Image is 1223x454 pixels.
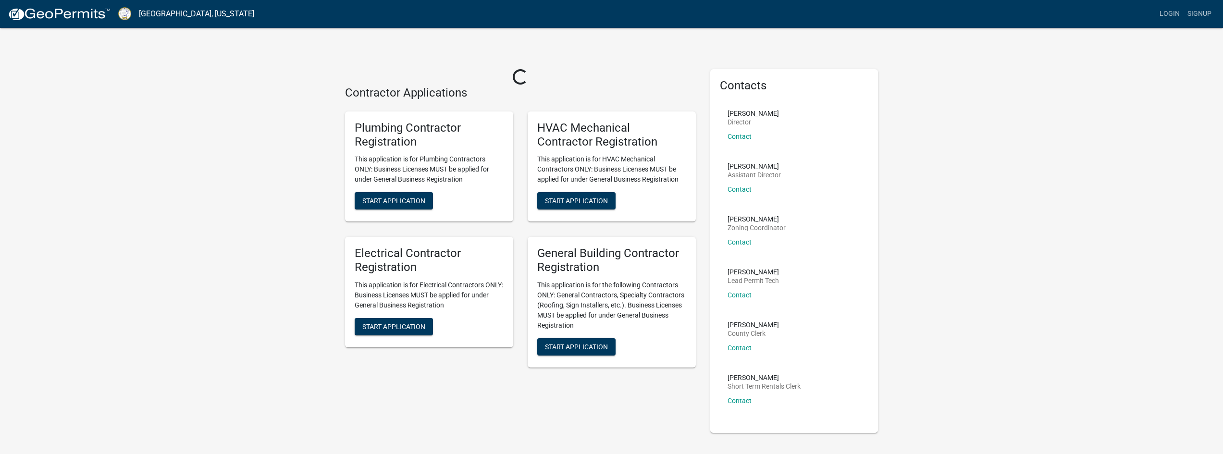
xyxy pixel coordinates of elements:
span: Start Application [545,343,608,350]
p: This application is for HVAC Mechanical Contractors ONLY: Business Licenses MUST be applied for u... [537,154,686,184]
p: [PERSON_NAME] [728,110,779,117]
span: Start Application [362,197,425,205]
a: Signup [1184,5,1215,23]
a: Login [1156,5,1184,23]
wm-workflow-list-section: Contractor Applications [345,86,696,375]
a: [GEOGRAPHIC_DATA], [US_STATE] [139,6,254,22]
button: Start Application [355,318,433,335]
span: Start Application [545,197,608,205]
h5: Electrical Contractor Registration [355,246,504,274]
button: Start Application [537,338,616,356]
a: Contact [728,291,752,299]
p: [PERSON_NAME] [728,321,779,328]
h5: General Building Contractor Registration [537,246,686,274]
span: Start Application [362,322,425,330]
p: [PERSON_NAME] [728,374,801,381]
p: County Clerk [728,330,779,337]
a: Contact [728,397,752,405]
h5: Contacts [720,79,869,93]
img: Putnam County, Georgia [118,7,131,20]
p: [PERSON_NAME] [728,269,779,275]
a: Contact [728,133,752,140]
p: [PERSON_NAME] [728,216,786,222]
p: Zoning Coordinator [728,224,786,231]
a: Contact [728,238,752,246]
h5: Plumbing Contractor Registration [355,121,504,149]
p: [PERSON_NAME] [728,163,781,170]
p: This application is for the following Contractors ONLY: General Contractors, Specialty Contractor... [537,280,686,331]
p: Assistant Director [728,172,781,178]
a: Contact [728,185,752,193]
p: This application is for Plumbing Contractors ONLY: Business Licenses MUST be applied for under Ge... [355,154,504,184]
h5: HVAC Mechanical Contractor Registration [537,121,686,149]
h4: Contractor Applications [345,86,696,100]
p: Director [728,119,779,125]
button: Start Application [537,192,616,209]
p: Lead Permit Tech [728,277,779,284]
p: Short Term Rentals Clerk [728,383,801,390]
button: Start Application [355,192,433,209]
a: Contact [728,344,752,352]
p: This application is for Electrical Contractors ONLY: Business Licenses MUST be applied for under ... [355,280,504,310]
